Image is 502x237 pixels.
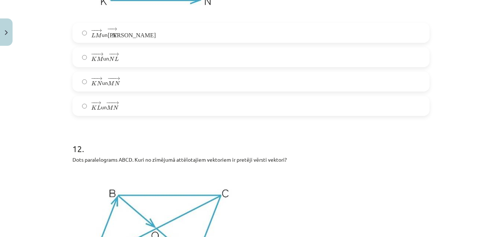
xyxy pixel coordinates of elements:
span: L [97,105,101,110]
span: − [94,77,96,80]
span: un [91,101,119,111]
span: K [91,56,97,61]
span: → [113,52,119,56]
span: − [111,52,112,56]
span: → [96,29,102,32]
span: L [115,56,119,61]
h1: 12 . [72,131,430,154]
span: N [112,33,117,38]
span: − [94,29,96,32]
input: un [82,79,87,84]
input: un [82,31,87,35]
span: −− [109,101,112,104]
span: − [91,101,96,104]
span: − [106,101,111,104]
span: → [96,77,102,80]
input: un [82,55,87,60]
span: −− [110,77,113,80]
span: − [108,77,112,80]
span: un [91,76,120,87]
span: M [95,33,102,38]
span: M [97,56,103,61]
span: − [91,77,96,80]
span: un [91,52,119,62]
span: − [93,101,94,104]
span: N [97,81,102,86]
span: − [91,52,96,56]
span: N [115,81,120,86]
span: K [91,81,97,86]
img: icon-close-lesson-0947bae3869378f0d4975bcd49f059093ad1ed9edebbc8119c70593378902aed.svg [5,30,8,35]
span: − [107,27,112,31]
span: → [111,27,117,31]
input: un [82,104,87,109]
span: → [95,101,101,104]
span: − [109,52,113,56]
span: −− [93,52,96,56]
span: un [91,27,117,39]
span: − [91,29,96,32]
span: − [109,27,111,31]
span: K [91,105,97,110]
p: Dots paralelograms ABCD. Kuri no zīmējumā attēlotajiem vektoriem ir pretēji vērsti vektori? [72,156,430,164]
span: → [98,52,104,56]
span: N [113,105,118,110]
span: M [108,81,114,86]
span: [PERSON_NAME] [108,35,112,37]
span: N [109,56,114,61]
span: → [114,77,120,80]
span: M [107,105,113,110]
span: L [91,33,95,38]
span: → [113,101,119,104]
